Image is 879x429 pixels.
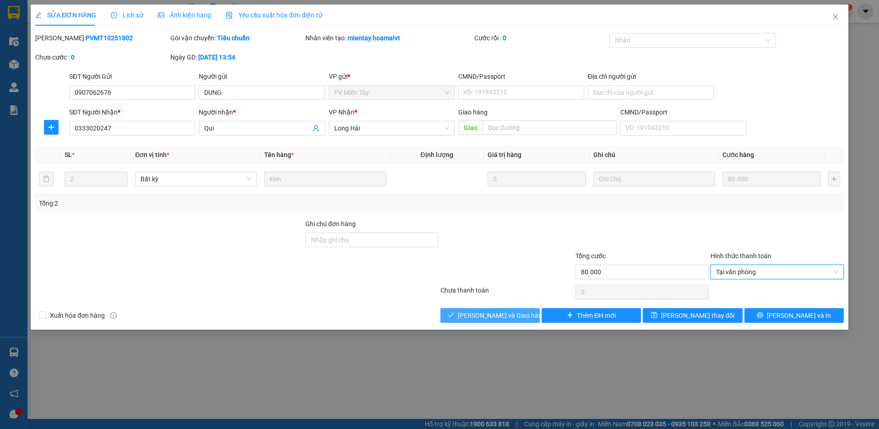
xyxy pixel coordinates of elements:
span: Lịch sử [111,11,143,19]
b: 0 [503,34,506,42]
div: CMND/Passport [620,107,746,117]
div: Tổng: 2 [39,198,339,208]
span: [PERSON_NAME] và Giao hàng [458,310,546,320]
span: VP Nhận [329,109,354,116]
div: Gói vận chuyển: [170,33,304,43]
span: Định lượng [421,151,453,158]
input: 0 [722,172,821,186]
span: Yêu cầu xuất hóa đơn điện tử [226,11,322,19]
div: Nhân viên tạo: [305,33,472,43]
div: Chưa cước : [35,52,168,62]
button: check[PERSON_NAME] và Giao hàng [440,308,540,323]
label: Hình thức thanh toán [711,252,771,260]
th: Ghi chú [590,146,719,164]
span: Xuất hóa đơn hàng [46,310,109,320]
input: Ghi chú đơn hàng [305,233,439,247]
div: Cước rồi : [474,33,608,43]
b: Tiêu chuẩn [217,34,250,42]
span: user-add [312,125,320,132]
button: delete [39,172,54,186]
span: SỬA ĐƠN HÀNG [35,11,96,19]
input: Ghi Chú [593,172,715,186]
div: Chưa thanh toán [439,285,575,301]
span: Long Hải [334,121,449,135]
span: [PERSON_NAME] và In [767,310,831,320]
span: Giá trị hàng [488,151,521,158]
span: Tổng cước [575,252,606,260]
span: plus [44,124,58,131]
div: [PERSON_NAME]: [35,33,168,43]
div: SĐT Người Nhận [69,107,195,117]
input: VD: Bàn, Ghế [264,172,386,186]
input: 0 [488,172,586,186]
input: Dọc đường [483,120,617,135]
span: close [832,13,839,21]
span: plus [567,312,573,319]
button: printer[PERSON_NAME] và In [744,308,844,323]
div: Người gửi [199,71,325,81]
span: [PERSON_NAME] thay đổi [661,310,734,320]
div: CMND/Passport [458,71,584,81]
span: check [448,312,454,319]
span: Bất kỳ [141,172,251,186]
span: save [651,312,657,319]
b: PVMT10251802 [86,34,133,42]
button: Close [823,5,848,30]
span: Tại văn phòng [716,265,838,279]
div: Địa chỉ người gửi [588,71,714,81]
label: Ghi chú đơn hàng [305,220,356,228]
b: 0 [71,54,75,61]
button: save[PERSON_NAME] thay đổi [643,308,742,323]
span: clock-circle [111,12,117,18]
img: icon [226,12,233,19]
span: Ảnh kiện hàng [158,11,211,19]
b: mientay.hoamaivt [347,34,400,42]
input: Địa chỉ của người gửi [588,85,714,100]
span: printer [757,312,763,319]
span: Giao hàng [458,109,488,116]
button: plusThêm ĐH mới [542,308,641,323]
span: Tên hàng [264,151,294,158]
div: VP gửi [329,71,455,81]
div: Người nhận [199,107,325,117]
span: Thêm ĐH mới [577,310,616,320]
span: edit [35,12,42,18]
span: Đơn vị tính [135,151,169,158]
div: SĐT Người Gửi [69,71,195,81]
span: info-circle [110,312,117,319]
button: plus [44,120,59,135]
span: SL [65,151,72,158]
button: plus [828,172,840,186]
b: [DATE] 13:54 [198,54,235,61]
div: Ngày GD: [170,52,304,62]
span: Cước hàng [722,151,754,158]
span: picture [158,12,164,18]
span: Giao [458,120,483,135]
span: PV Miền Tây [334,86,449,99]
